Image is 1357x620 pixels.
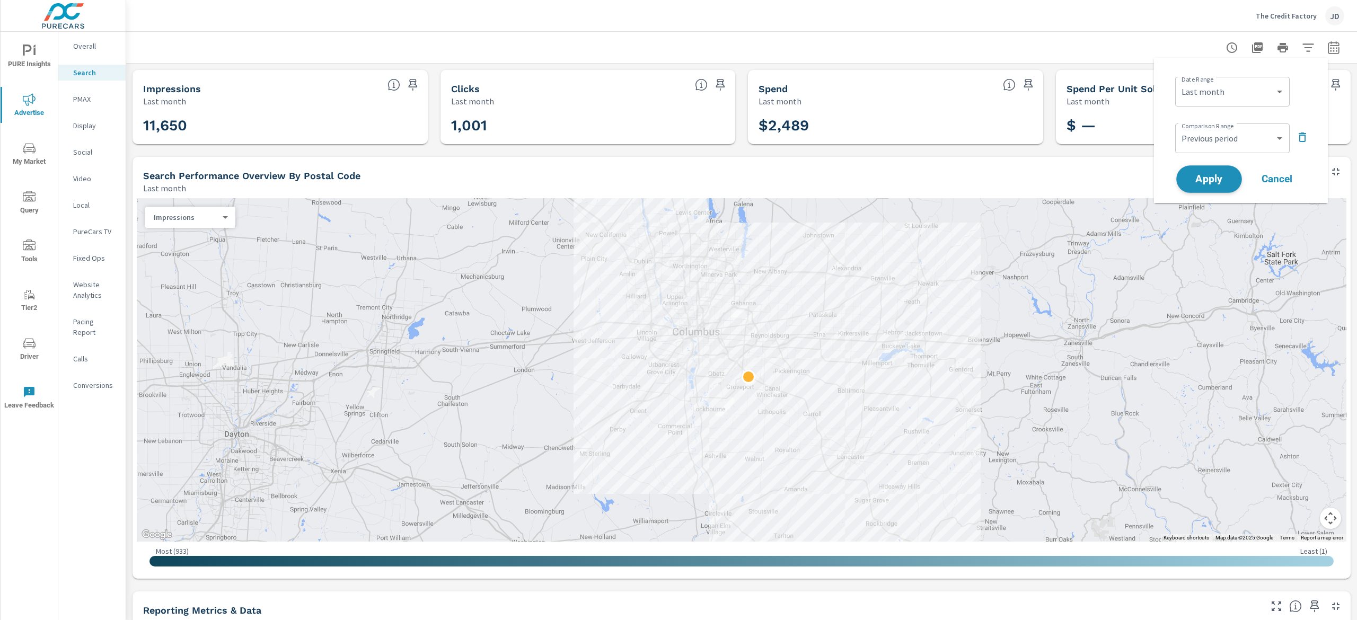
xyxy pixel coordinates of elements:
[73,226,117,237] p: PureCars TV
[1256,174,1298,184] span: Cancel
[1268,598,1285,615] button: Make Fullscreen
[4,45,55,70] span: PURE Insights
[387,78,400,91] span: The number of times an ad was shown on your behalf.
[712,76,729,93] span: Save this to your personalized report
[73,253,117,263] p: Fixed Ops
[143,605,261,616] h5: Reporting Metrics & Data
[58,91,126,107] div: PMAX
[58,38,126,54] div: Overall
[58,250,126,266] div: Fixed Ops
[1301,535,1343,541] a: Report a map error
[139,528,174,542] img: Google
[451,117,725,135] h3: 1,001
[143,83,201,94] h5: Impressions
[73,67,117,78] p: Search
[759,95,801,108] p: Last month
[145,212,227,223] div: Impressions
[1280,535,1294,541] a: Terms (opens in new tab)
[143,95,186,108] p: Last month
[1320,508,1341,529] button: Map camera controls
[73,200,117,210] p: Local
[73,41,117,51] p: Overall
[73,173,117,184] p: Video
[451,95,494,108] p: Last month
[73,353,117,364] p: Calls
[4,337,55,363] span: Driver
[4,386,55,412] span: Leave Feedback
[58,65,126,81] div: Search
[404,76,421,93] span: Save this to your personalized report
[1067,83,1162,94] h5: Spend Per Unit Sold
[1187,174,1231,184] span: Apply
[1215,535,1273,541] span: Map data ©2025 Google
[1,32,58,422] div: nav menu
[1306,598,1323,615] span: Save this to your personalized report
[58,277,126,303] div: Website Analytics
[695,78,708,91] span: The number of times an ad was clicked by a consumer.
[143,182,186,194] p: Last month
[1245,166,1309,192] button: Cancel
[1327,76,1344,93] span: Save this to your personalized report
[1298,37,1319,58] button: Apply Filters
[1300,546,1327,556] p: Least ( 1 )
[1256,11,1317,21] p: The Credit Factory
[1327,598,1344,615] button: Minimize Widget
[1020,76,1037,93] span: Save this to your personalized report
[4,93,55,119] span: Advertise
[58,171,126,187] div: Video
[759,83,788,94] h5: Spend
[759,117,1033,135] h3: $2,489
[4,191,55,217] span: Query
[58,118,126,134] div: Display
[1323,37,1344,58] button: Select Date Range
[1289,600,1302,613] span: Understand Search data over time and see how metrics compare to each other.
[1272,37,1293,58] button: Print Report
[1067,117,1341,135] h3: $ —
[58,314,126,340] div: Pacing Report
[73,279,117,300] p: Website Analytics
[73,120,117,131] p: Display
[73,147,117,157] p: Social
[73,380,117,391] p: Conversions
[58,144,126,160] div: Social
[1164,534,1209,542] button: Keyboard shortcuts
[1003,78,1016,91] span: The amount of money spent on advertising during the period.
[4,288,55,314] span: Tier2
[4,142,55,168] span: My Market
[58,351,126,367] div: Calls
[58,377,126,393] div: Conversions
[1176,165,1242,193] button: Apply
[139,528,174,542] a: Open this area in Google Maps (opens a new window)
[143,117,417,135] h3: 11,650
[154,212,218,222] p: Impressions
[58,224,126,240] div: PureCars TV
[156,546,189,556] p: Most ( 933 )
[1325,6,1344,25] div: JD
[1067,95,1109,108] p: Last month
[58,197,126,213] div: Local
[73,94,117,104] p: PMAX
[143,170,360,181] h5: Search Performance Overview By Postal Code
[4,240,55,265] span: Tools
[73,316,117,338] p: Pacing Report
[1247,37,1268,58] button: "Export Report to PDF"
[1327,163,1344,180] button: Minimize Widget
[451,83,480,94] h5: Clicks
